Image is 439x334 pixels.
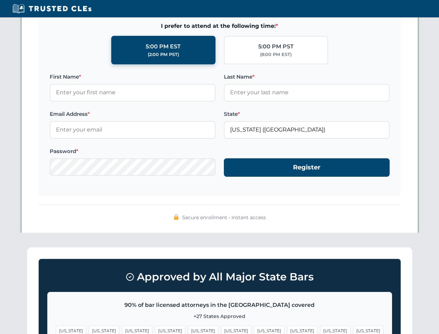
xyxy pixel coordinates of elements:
[148,51,179,58] div: (2:00 PM PST)
[146,42,181,51] div: 5:00 PM EST
[50,147,216,156] label: Password
[258,42,294,51] div: 5:00 PM PST
[260,51,292,58] div: (8:00 PM EST)
[224,121,390,138] input: Florida (FL)
[224,84,390,101] input: Enter your last name
[224,73,390,81] label: Last Name
[224,158,390,177] button: Register
[50,121,216,138] input: Enter your email
[182,214,266,221] span: Secure enrollment • Instant access
[50,110,216,118] label: Email Address
[10,3,94,14] img: Trusted CLEs
[56,301,383,310] p: 90% of bar licensed attorneys in the [GEOGRAPHIC_DATA] covered
[50,84,216,101] input: Enter your first name
[47,268,392,286] h3: Approved by All Major State Bars
[173,214,179,220] img: 🔒
[224,110,390,118] label: State
[50,22,390,31] span: I prefer to attend at the following time:
[50,73,216,81] label: First Name
[56,312,383,320] p: +27 States Approved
